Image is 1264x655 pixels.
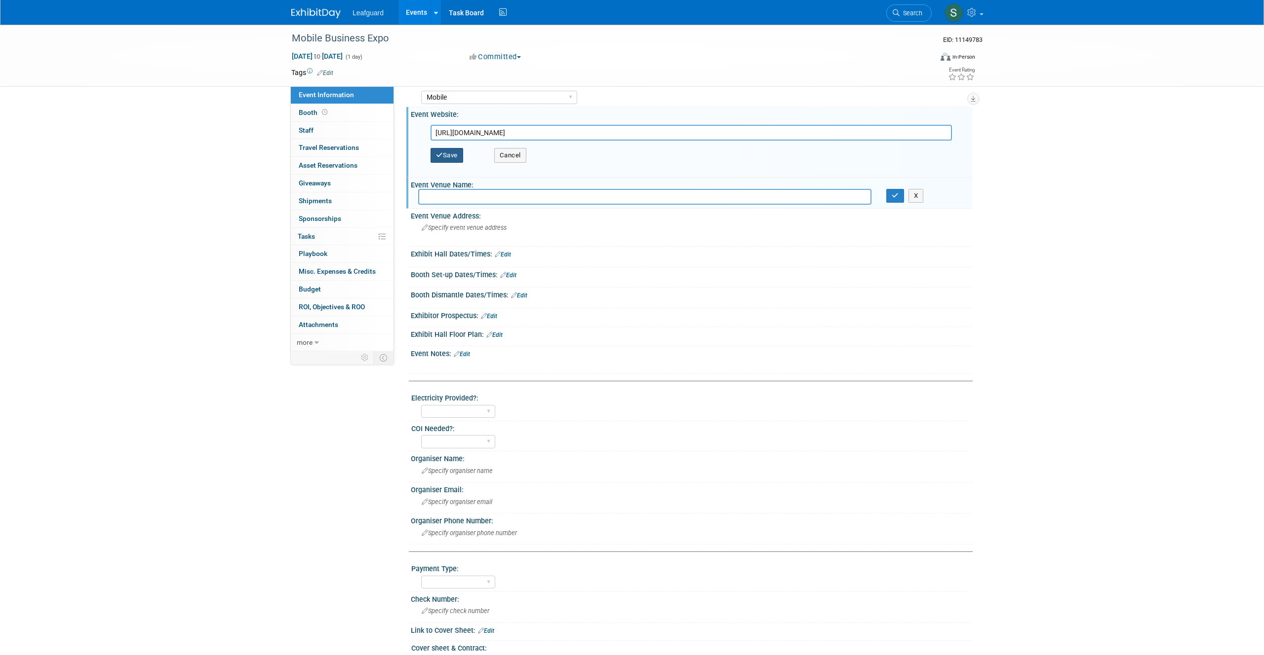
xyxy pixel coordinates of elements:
img: Steven Venable [945,3,963,22]
span: Booth [299,109,329,116]
span: (1 day) [345,54,362,60]
a: Edit [317,70,333,76]
span: Giveaways [299,179,331,187]
span: Travel Reservations [299,144,359,151]
span: Event ID: 11149783 [943,36,983,43]
a: Event Information [291,86,394,104]
button: Committed [466,52,525,62]
span: Playbook [299,250,327,257]
span: Misc. Expenses & Credits [299,267,376,275]
button: Save [431,148,463,163]
img: ExhibitDay [291,8,341,18]
a: Misc. Expenses & Credits [291,263,394,280]
a: Sponsorships [291,210,394,227]
div: Mobile Business Expo [288,30,917,47]
div: Cover sheet & Contract: [411,641,968,653]
span: Sponsorships [299,215,341,222]
div: Organiser Email: [411,482,973,495]
span: Staff [299,126,314,134]
a: Edit [511,292,527,299]
a: Search [886,4,932,22]
span: more [297,338,313,346]
div: Booth Dismantle Dates/Times: [411,288,973,300]
div: COI Needed?: [411,421,968,434]
span: Asset Reservations [299,161,357,169]
a: ROI, Objectives & ROO [291,298,394,316]
div: Payment Type: [411,561,968,574]
td: Personalize Event Tab Strip [356,351,374,364]
td: Tags [291,68,333,77]
div: Organiser Phone Number: [411,513,973,526]
span: Specify organiser phone number [422,529,517,537]
span: Search [900,9,922,17]
span: to [313,52,322,60]
span: Tasks [298,232,315,240]
div: Organiser Name: [411,451,973,464]
input: Enter URL [431,125,952,141]
div: Exhibit Hall Floor Plan: [411,327,973,340]
div: Electricity Provided?: [411,391,968,403]
a: more [291,334,394,351]
a: Edit [495,251,511,258]
a: Staff [291,122,394,139]
button: Cancel [494,148,526,163]
span: Specify check number [422,607,489,615]
span: ROI, Objectives & ROO [299,303,365,311]
a: Giveaways [291,175,394,192]
a: Tasks [291,228,394,245]
span: Booth not reserved yet [320,109,329,116]
div: Event Venue Address: [411,209,973,221]
a: Edit [486,331,503,338]
a: Shipments [291,192,394,210]
button: X [908,189,924,203]
span: Specify organiser email [422,498,492,506]
a: Playbook [291,245,394,262]
div: Event Rating [948,68,975,73]
div: Event Format [873,51,975,66]
img: Format-Inperson.png [941,53,950,61]
span: Specify organiser name [422,467,493,474]
a: Asset Reservations [291,157,394,174]
a: Budget [291,281,394,298]
div: Link to Cover Sheet: [411,623,973,636]
div: Event Venue Name: [411,178,973,190]
span: Event Information [299,91,354,99]
span: Budget [299,285,321,293]
span: Shipments [299,197,332,205]
div: Event Website: [411,107,973,119]
span: Specify event venue address [422,224,507,231]
div: Check Number: [411,592,973,604]
a: Attachments [291,316,394,333]
td: Toggle Event Tabs [374,351,394,364]
div: Booth Set-up Dates/Times: [411,267,973,280]
div: Exhibit Hall Dates/Times: [411,247,973,259]
a: Edit [478,627,494,634]
span: [DATE] [DATE] [291,52,343,61]
div: Event Notes: [411,346,973,359]
a: Edit [454,351,470,358]
div: In-Person [952,53,975,61]
span: Leafguard [353,9,384,17]
a: Travel Reservations [291,139,394,156]
div: Exhibitor Prospectus: [411,308,973,321]
a: Edit [500,272,516,279]
a: Booth [291,104,394,121]
span: Attachments [299,321,338,328]
a: Edit [481,313,497,320]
